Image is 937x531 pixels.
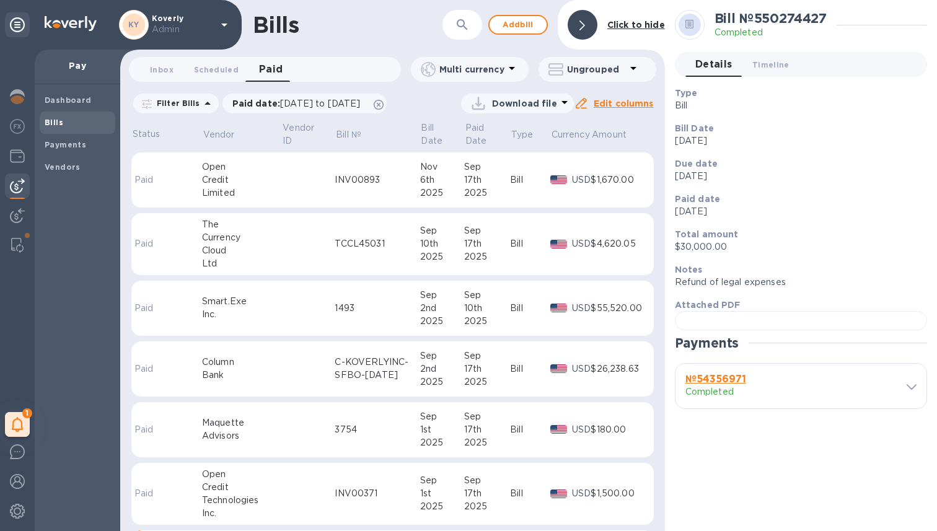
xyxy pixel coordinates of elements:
[464,500,510,513] div: 2025
[715,11,827,26] h2: Bill № 550274427
[464,436,510,449] div: 2025
[752,58,790,71] span: Timeline
[591,173,643,187] div: $1,670.00
[134,237,158,250] p: Paid
[202,187,282,200] div: Limited
[464,187,510,200] div: 2025
[464,349,510,362] div: Sep
[232,97,367,110] p: Paid date :
[420,423,464,436] div: 1st
[202,244,282,257] div: Cloud
[421,121,447,147] p: Bill Date
[607,20,665,30] b: Click to hide
[675,229,739,239] b: Total amount
[335,237,420,250] div: TCCL45031
[134,423,158,436] p: Paid
[550,489,567,498] img: USD
[715,26,827,39] p: Completed
[45,140,86,149] b: Payments
[464,173,510,187] div: 17th
[675,240,917,253] p: $30,000.00
[591,423,643,436] div: $180.00
[134,487,158,500] p: Paid
[675,134,917,147] p: [DATE]
[675,159,718,169] b: Due date
[134,173,158,187] p: Paid
[420,375,464,388] div: 2025
[464,237,510,250] div: 17th
[421,121,463,147] span: Bill Date
[552,128,590,141] p: Currency
[420,487,464,500] div: 1st
[550,240,567,248] img: USD
[45,118,63,127] b: Bills
[10,149,25,164] img: Wallets
[464,474,510,487] div: Sep
[464,315,510,328] div: 2025
[45,59,110,72] p: Pay
[128,20,139,29] b: KY
[675,335,739,351] h2: Payments
[510,423,550,436] div: Bill
[464,302,510,315] div: 10th
[572,362,591,375] p: USD
[420,250,464,263] div: 2025
[45,16,97,31] img: Logo
[420,500,464,513] div: 2025
[550,364,567,373] img: USD
[572,302,591,315] p: USD
[335,423,420,436] div: 3754
[572,487,591,500] p: USD
[202,257,282,270] div: Ltd
[464,160,510,173] div: Sep
[150,63,174,76] span: Inbox
[572,173,591,187] p: USD
[335,173,420,187] div: INV00893
[675,170,917,183] p: [DATE]
[464,289,510,302] div: Sep
[510,487,550,500] div: Bill
[675,99,917,112] p: Bill
[464,224,510,237] div: Sep
[202,308,282,321] div: Inc.
[592,128,627,141] p: Amount
[550,425,567,434] img: USD
[202,231,282,244] div: Currency
[591,302,643,315] div: $55,520.00
[510,302,550,315] div: Bill
[675,300,741,310] b: Attached PDF
[685,385,789,398] p: Completed
[202,356,282,369] div: Column
[45,162,81,172] b: Vendors
[488,15,548,35] button: Addbill
[259,61,283,78] span: Paid
[283,121,334,147] span: Vendor ID
[464,250,510,263] div: 2025
[202,160,282,173] div: Open
[550,304,567,312] img: USD
[591,487,643,500] div: $1,500.00
[202,173,282,187] div: Credit
[675,205,917,218] p: [DATE]
[152,23,214,36] p: Admin
[420,160,464,173] div: Nov
[202,494,282,507] div: Technologies
[336,128,377,141] span: Bill №
[202,507,282,520] div: Inc.
[572,423,591,436] p: USD
[253,12,299,38] h1: Bills
[420,362,464,375] div: 2nd
[336,128,361,141] p: Bill №
[10,119,25,134] img: Foreign exchange
[594,99,654,108] u: Edit columns
[335,487,420,500] div: INV00371
[464,423,510,436] div: 17th
[202,369,282,382] div: Bank
[203,128,235,141] p: Vendor
[510,362,550,375] div: Bill
[695,56,732,73] span: Details
[420,302,464,315] div: 2nd
[335,356,420,382] div: C-KOVERLYINC-SFBO-[DATE]
[420,237,464,250] div: 10th
[283,121,318,147] p: Vendor ID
